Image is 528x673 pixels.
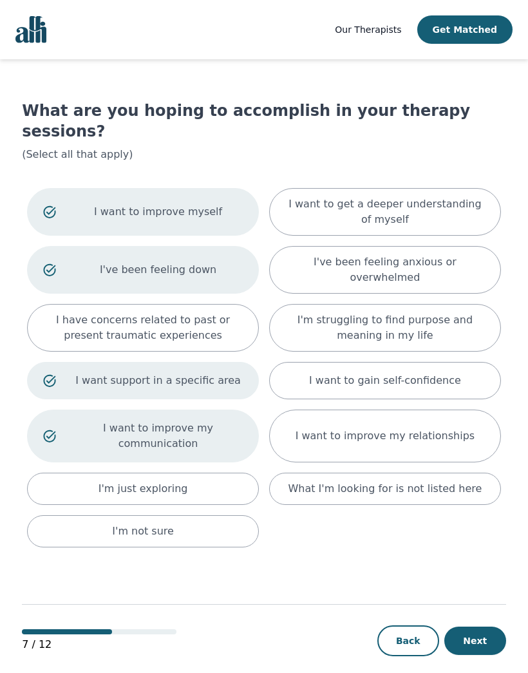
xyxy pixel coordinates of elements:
p: I'm just exploring [99,481,188,497]
p: I want to improve myself [73,204,243,220]
p: I have concerns related to past or present traumatic experiences [43,312,243,343]
p: I'm not sure [112,524,174,539]
p: I want to get a deeper understanding of myself [285,196,485,227]
p: I want to improve my relationships [296,428,475,444]
p: I've been feeling anxious or overwhelmed [285,254,485,285]
p: I want to gain self-confidence [309,373,461,388]
button: Back [377,625,439,656]
p: What I'm looking for is not listed here [288,481,482,497]
button: Get Matched [417,15,513,44]
p: I want support in a specific area [73,373,243,388]
p: I'm struggling to find purpose and meaning in my life [285,312,485,343]
span: Our Therapists [335,24,401,35]
img: alli logo [15,16,46,43]
p: 7 / 12 [22,637,176,652]
p: I've been feeling down [73,262,243,278]
a: Our Therapists [335,22,401,37]
button: Next [444,627,506,655]
p: (Select all that apply) [22,147,506,162]
p: I want to improve my communication [73,421,243,451]
h1: What are you hoping to accomplish in your therapy sessions? [22,100,506,142]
